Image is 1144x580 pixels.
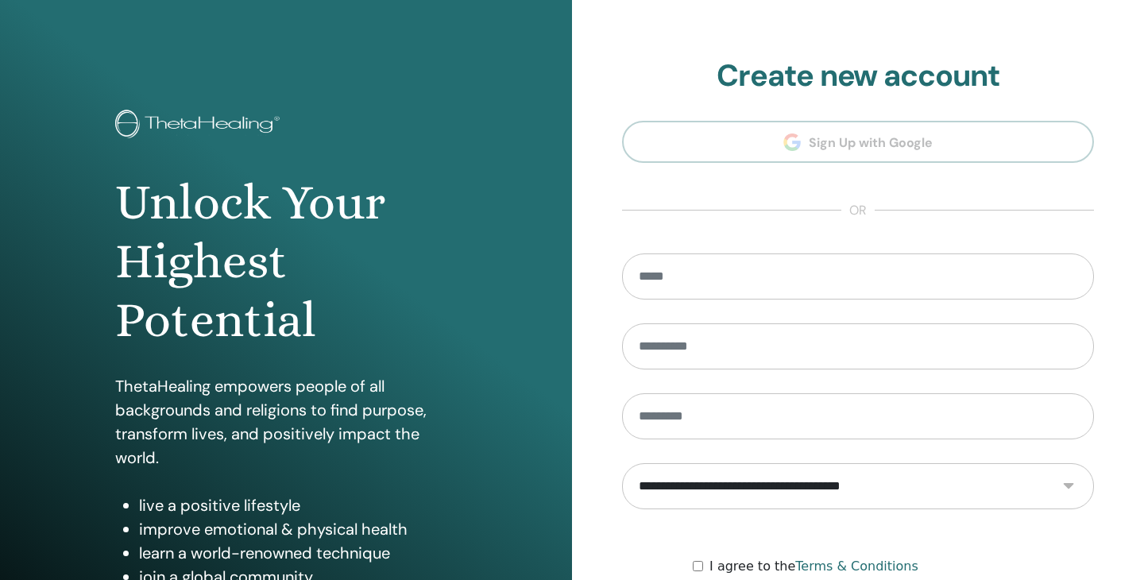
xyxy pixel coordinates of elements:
p: ThetaHealing empowers people of all backgrounds and religions to find purpose, transform lives, a... [115,374,457,470]
li: improve emotional & physical health [139,517,457,541]
h2: Create new account [622,58,1094,95]
li: live a positive lifestyle [139,493,457,517]
li: learn a world-renowned technique [139,541,457,565]
a: Terms & Conditions [795,559,918,574]
h1: Unlock Your Highest Potential [115,173,457,350]
label: I agree to the [709,557,918,576]
span: or [841,201,875,220]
